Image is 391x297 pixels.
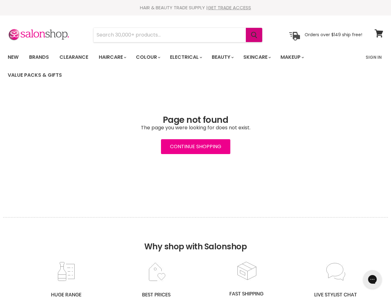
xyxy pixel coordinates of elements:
[362,51,385,64] a: Sign In
[24,51,54,64] a: Brands
[305,32,362,37] p: Orders over $149 ship free!
[94,51,130,64] a: Haircare
[55,51,93,64] a: Clearance
[3,217,388,261] h2: Why shop with Salonshop
[207,51,237,64] a: Beauty
[239,51,275,64] a: Skincare
[3,51,23,64] a: New
[93,28,246,42] input: Search
[161,139,230,154] a: Continue Shopping
[276,51,308,64] a: Makeup
[246,28,262,42] button: Search
[360,268,385,291] iframe: Gorgias live chat messenger
[208,4,251,11] a: GET TRADE ACCESS
[131,51,164,64] a: Colour
[165,51,206,64] a: Electrical
[3,48,362,84] ul: Main menu
[3,69,67,82] a: Value Packs & Gifts
[8,115,383,125] h1: Page not found
[93,28,263,42] form: Product
[8,125,383,131] p: The page you were looking for does not exist.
